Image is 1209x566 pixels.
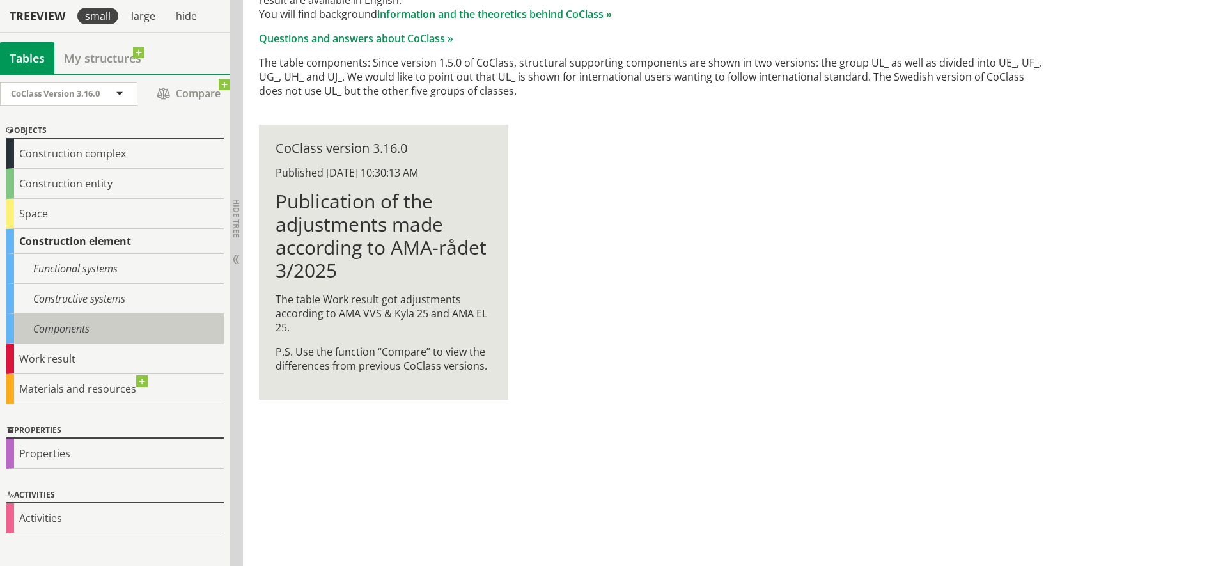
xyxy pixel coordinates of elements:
[276,345,491,373] p: P.S. Use the function “Compare” to view the differences from previous CoClass versions.
[6,284,224,314] div: Constructive systems
[6,123,224,139] div: Objects
[6,229,224,254] div: Construction element
[276,292,491,334] p: The table Work result got adjustments according to AMA VVS & Kyla 25 and AMA EL 25.
[123,8,163,24] div: large
[6,374,224,404] div: Materials and resources
[377,7,612,21] a: information and the theoretics behind CoClass »
[54,42,151,74] a: My structures
[259,56,1045,98] p: The table components: Since version 1.5.0 of CoClass, structural supporting components are shown ...
[231,199,242,238] span: Hide tree
[168,8,205,24] div: hide
[3,9,72,23] div: Treeview
[77,8,118,24] div: small
[6,199,224,229] div: Space
[6,423,224,439] div: Properties
[11,88,100,99] span: CoClass Version 3.16.0
[150,83,227,105] span: Compare
[6,139,224,169] div: Construction complex
[6,254,224,284] div: Functional systems
[276,190,491,282] h1: Publication of the adjustments made according to AMA-rådet 3/2025
[276,141,491,155] div: CoClass version 3.16.0
[6,169,224,199] div: Construction entity
[6,488,224,503] div: Activities
[6,344,224,374] div: Work result
[6,503,224,533] div: Activities
[276,166,491,180] div: Published [DATE] 10:30:13 AM
[6,439,224,469] div: Properties
[6,314,224,344] div: Components
[259,31,453,45] a: Questions and answers about CoClass »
